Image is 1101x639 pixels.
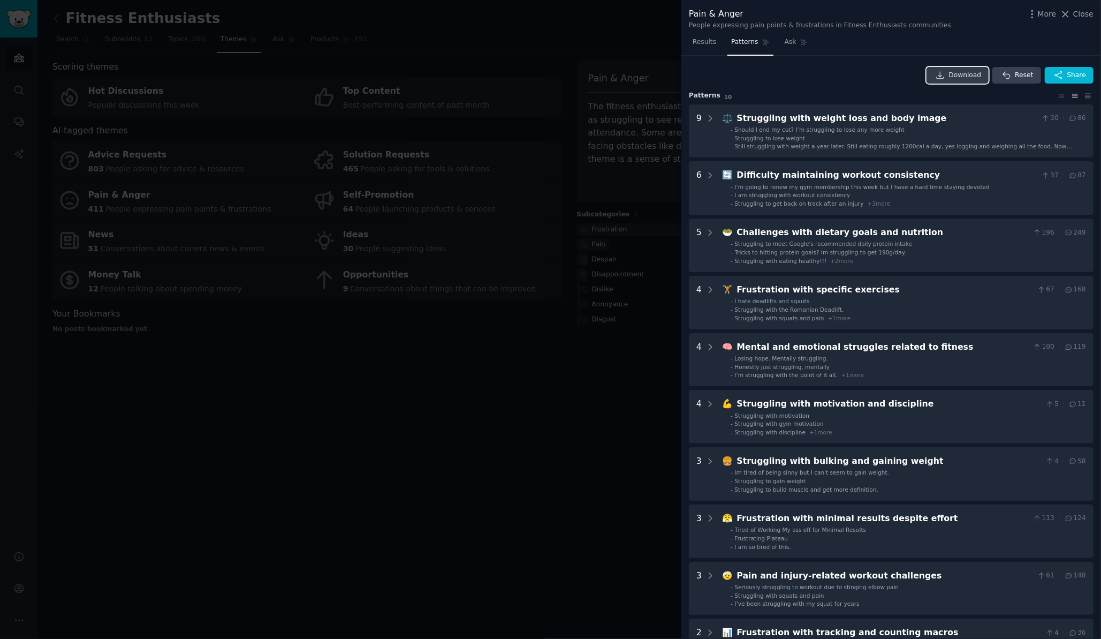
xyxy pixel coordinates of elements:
[735,544,791,550] span: I am so tired of this.
[723,227,733,237] span: 🥗
[1037,285,1054,295] span: 67
[689,7,951,21] div: Pain & Anger
[737,341,1029,354] div: Mental and emotional struggles related to fitness
[737,512,1029,525] div: Frustration with minimal results despite effort
[731,526,733,533] div: -
[696,512,702,551] div: 3
[696,112,702,151] div: 9
[735,184,990,190] span: I’m going to renew my gym membership this week but I have a hard time staying devoted
[735,412,810,419] span: Struggling with motivation
[731,412,733,419] div: -
[1038,9,1057,20] span: More
[737,455,1042,468] div: Struggling with bulking and gaining weight
[1064,514,1086,523] span: 124
[737,112,1037,125] div: Struggling with weight loss and body image
[696,397,702,436] div: 4
[723,170,733,180] span: 🔄
[1027,9,1057,20] button: More
[1068,400,1086,409] span: 11
[727,34,773,56] a: Patterns
[1058,514,1060,523] span: ·
[735,592,824,599] span: Struggling with squats and pain
[731,535,733,542] div: -
[735,355,829,362] span: Losing hope. Mentally struggling.
[731,428,733,436] div: -
[735,535,788,542] span: Frustrating Plateau
[841,372,864,378] span: + 1 more
[689,91,720,101] span: Pattern s
[731,191,733,199] div: -
[731,249,733,256] div: -
[731,420,733,427] div: -
[1041,171,1059,181] span: 37
[735,135,805,141] span: Struggling to lose weight
[737,226,1029,239] div: Challenges with dietary goals and nutrition
[1068,171,1086,181] span: 87
[1073,9,1094,20] span: Close
[731,126,733,133] div: -
[731,142,733,150] div: -
[731,314,733,322] div: -
[696,283,702,322] div: 4
[735,258,827,264] span: Struggling with eating healthy!!!
[1060,9,1094,20] button: Close
[1041,114,1059,123] span: 30
[731,543,733,551] div: -
[1062,400,1065,409] span: ·
[1032,228,1054,238] span: 196
[731,477,733,485] div: -
[737,169,1037,182] div: Difficulty maintaining workout consistency
[1062,628,1065,638] span: ·
[735,364,830,370] span: Honestly just struggling, mentally
[735,486,878,493] span: Struggling to build muscle and get more definition.
[1037,571,1054,581] span: 61
[735,192,851,198] span: I am struggling with workout consistency
[1067,71,1086,80] span: Share
[731,355,733,362] div: -
[696,455,702,493] div: 3
[723,284,733,295] span: 🏋️
[723,113,733,123] span: ⚖️
[723,342,733,352] span: 🧠
[723,456,733,466] span: 🍔
[868,200,891,207] span: + 3 more
[737,397,1042,411] div: Struggling with motivation and discipline
[1062,457,1065,467] span: ·
[693,37,716,47] span: Results
[1045,400,1059,409] span: 5
[1015,71,1033,80] span: Reset
[735,306,844,313] span: Struggling with the Romanian Deadlift.
[724,94,732,100] span: 10
[731,592,733,599] div: -
[689,34,720,56] a: Results
[731,297,733,305] div: -
[927,67,989,84] a: Download
[731,134,733,142] div: -
[731,306,733,313] div: -
[735,126,905,133] span: Should I end my cut? I’m struggling to lose any more weight
[1064,571,1086,581] span: 148
[1045,67,1094,84] button: Share
[735,429,806,435] span: Struggling with discipline
[696,341,702,379] div: 4
[723,570,733,581] span: 🤕
[1062,114,1065,123] span: ·
[735,200,864,207] span: Struggling to get back on track after an injury
[735,143,1073,157] span: Still struggling with weight a year later. Still eating roughly 1200cal a day, yes logging and we...
[696,569,702,608] div: 3
[723,627,733,637] span: 📊
[781,34,811,56] a: Ask
[696,169,702,207] div: 6
[1062,171,1065,181] span: ·
[737,569,1034,583] div: Pain and injury-related workout challenges
[1058,571,1060,581] span: ·
[735,469,890,476] span: Im tired of being sinny but I can't seem to gain weight.
[992,67,1041,84] button: Reset
[1068,457,1086,467] span: 58
[1068,628,1086,638] span: 36
[731,200,733,207] div: -
[731,183,733,191] div: -
[735,527,867,533] span: Tired of Working My ass off for Minimal Results
[731,363,733,371] div: -
[731,600,733,607] div: -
